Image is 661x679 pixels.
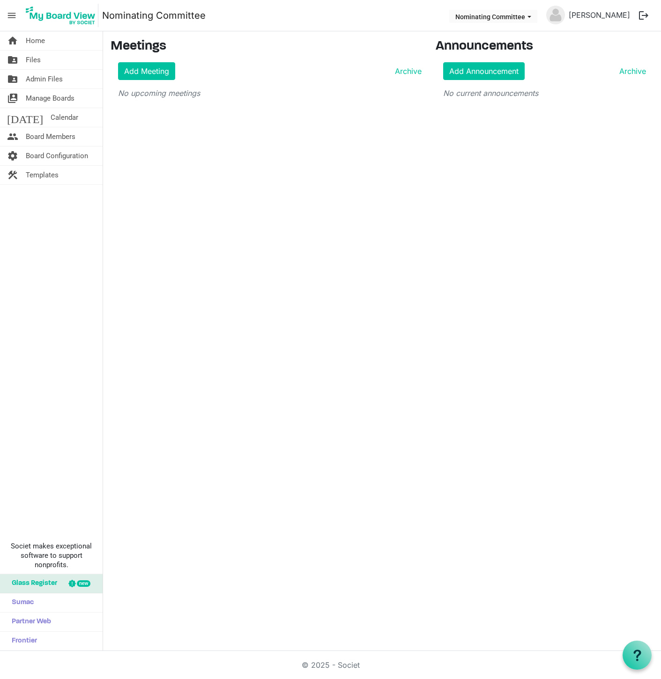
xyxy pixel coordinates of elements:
a: Add Announcement [443,62,525,80]
a: Add Meeting [118,62,175,80]
span: home [7,31,18,50]
p: No upcoming meetings [118,88,422,99]
span: Calendar [51,108,78,127]
span: Glass Register [7,574,57,593]
span: [DATE] [7,108,43,127]
span: folder_shared [7,70,18,88]
span: menu [3,7,21,24]
a: © 2025 - Societ [302,660,360,670]
a: [PERSON_NAME] [565,6,634,24]
span: Sumac [7,593,34,612]
span: Manage Boards [26,89,74,108]
a: My Board View Logo [23,4,102,27]
span: folder_shared [7,51,18,69]
span: Admin Files [26,70,63,88]
button: Nominating Committee dropdownbutton [449,10,537,23]
span: Home [26,31,45,50]
span: Partner Web [7,613,51,631]
p: No current announcements [443,88,646,99]
h3: Meetings [111,39,422,55]
span: Board Configuration [26,146,88,165]
span: settings [7,146,18,165]
span: Board Members [26,127,75,146]
div: new [77,580,90,587]
h3: Announcements [436,39,654,55]
span: Frontier [7,632,37,650]
span: switch_account [7,89,18,108]
span: construction [7,166,18,184]
span: Files [26,51,41,69]
button: logout [634,6,654,25]
img: no-profile-picture.svg [546,6,565,24]
a: Nominating Committee [102,6,206,25]
a: Archive [616,66,646,77]
span: people [7,127,18,146]
a: Archive [391,66,422,77]
span: Templates [26,166,59,184]
span: Societ makes exceptional software to support nonprofits. [4,541,98,569]
img: My Board View Logo [23,4,98,27]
